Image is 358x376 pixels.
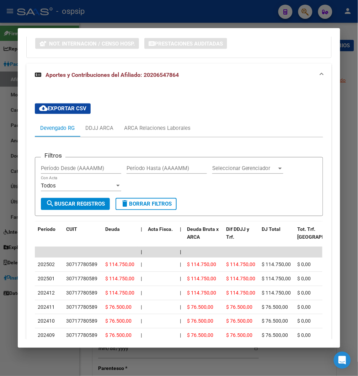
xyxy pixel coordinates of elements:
span: $ 114.750,00 [262,290,291,296]
span: $ 76.500,00 [187,304,213,310]
button: Not. Internacion / Censo Hosp. [35,38,139,49]
span: $ 0,00 [297,333,311,338]
span: $ 0,00 [297,262,311,268]
datatable-header-cell: CUIT [63,222,102,253]
span: | [180,249,181,255]
span: $ 114.750,00 [105,290,134,296]
div: 30717780589 [66,332,97,340]
span: $ 114.750,00 [187,276,216,282]
span: Deuda Bruta x ARCA [187,227,219,240]
span: | [141,276,142,282]
span: | [180,333,181,338]
div: 30717780589 [66,317,97,325]
span: $ 0,00 [297,318,311,324]
span: $ 76.500,00 [105,304,132,310]
span: Deuda [105,227,120,232]
span: | [141,290,142,296]
span: | [180,262,181,268]
button: Prestaciones Auditadas [144,38,227,49]
datatable-header-cell: Deuda [102,222,138,253]
span: | [180,304,181,310]
span: $ 0,00 [297,304,311,310]
span: | [141,262,142,268]
mat-expansion-panel-header: Aportes y Contribuciones del Afiliado: 20206547864 [26,64,331,86]
span: $ 76.500,00 [187,333,213,338]
span: | [180,227,181,232]
button: Exportar CSV [35,104,91,114]
div: Open Intercom Messenger [334,352,351,369]
span: $ 76.500,00 [262,304,288,310]
span: $ 76.500,00 [262,333,288,338]
mat-icon: delete [121,200,129,208]
mat-icon: search [46,200,54,208]
span: Tot. Trf. [GEOGRAPHIC_DATA] [297,227,346,240]
span: Not. Internacion / Censo Hosp. [49,41,135,47]
span: $ 76.500,00 [105,333,132,338]
span: $ 0,00 [297,290,311,296]
div: Devengado RG [40,125,75,132]
span: | [180,276,181,282]
datatable-header-cell: Dif DDJJ y Trf. [223,222,259,253]
span: | [180,290,181,296]
div: 30717780589 [66,303,97,312]
span: Buscar Registros [46,201,105,207]
datatable-header-cell: Deuda Bruta x ARCA [184,222,223,253]
span: Seleccionar Gerenciador [212,165,277,172]
span: $ 76.500,00 [262,318,288,324]
span: $ 76.500,00 [105,318,132,324]
span: $ 114.750,00 [105,276,134,282]
div: 30717780589 [66,261,97,269]
datatable-header-cell: Período [35,222,63,253]
div: 30717780589 [66,289,97,297]
span: Acta Fisca. [148,227,173,232]
span: 202502 [38,262,55,268]
span: 202411 [38,304,55,310]
span: | [141,318,142,324]
span: $ 114.750,00 [187,262,216,268]
span: $ 76.500,00 [226,333,252,338]
span: DJ Total [262,227,280,232]
span: | [141,333,142,338]
div: 30717780589 [66,275,97,283]
span: $ 76.500,00 [226,304,252,310]
span: Período [38,227,55,232]
span: $ 114.750,00 [262,276,291,282]
span: $ 114.750,00 [187,290,216,296]
span: 202409 [38,333,55,338]
span: | [180,318,181,324]
span: Borrar Filtros [121,201,172,207]
span: $ 114.750,00 [226,262,255,268]
span: $ 76.500,00 [226,318,252,324]
span: | [141,227,142,232]
datatable-header-cell: DJ Total [259,222,294,253]
h3: Filtros [41,152,65,160]
span: $ 114.750,00 [226,290,255,296]
span: Dif DDJJ y Trf. [226,227,249,240]
datatable-header-cell: | [138,222,145,253]
span: CUIT [66,227,77,232]
span: Aportes y Contribuciones del Afiliado: 20206547864 [46,72,179,78]
span: $ 114.750,00 [226,276,255,282]
mat-icon: cloud_download [39,104,48,113]
span: $ 114.750,00 [262,262,291,268]
div: ARCA Relaciones Laborales [124,125,191,132]
datatable-header-cell: | [177,222,184,253]
span: 202501 [38,276,55,282]
button: Borrar Filtros [116,198,177,210]
div: DDJJ ARCA [85,125,113,132]
span: | [141,304,142,310]
span: $ 114.750,00 [105,262,134,268]
span: Todos [41,183,56,189]
span: Prestaciones Auditadas [155,41,223,47]
span: $ 0,00 [297,276,311,282]
span: $ 76.500,00 [187,318,213,324]
datatable-header-cell: Tot. Trf. Bruto [294,222,330,253]
span: | [141,249,142,255]
span: 202412 [38,290,55,296]
span: 202410 [38,318,55,324]
datatable-header-cell: Acta Fisca. [145,222,177,253]
button: Buscar Registros [41,198,110,210]
span: Exportar CSV [39,106,86,112]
